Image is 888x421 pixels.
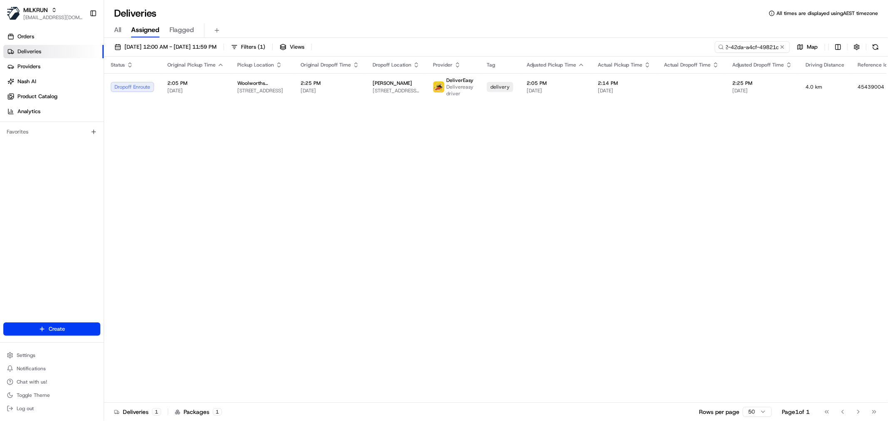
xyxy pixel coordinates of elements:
[17,48,41,55] span: Deliveries
[301,62,351,68] span: Original Dropoff Time
[124,43,216,51] span: [DATE] 12:00 AM - [DATE] 11:59 PM
[167,87,224,94] span: [DATE]
[3,363,100,374] button: Notifications
[5,117,67,132] a: 📗Knowledge Base
[433,82,444,92] img: delivereasy_logo.png
[83,141,101,147] span: Pylon
[776,10,878,17] span: All times are displayed using AEST timezone
[3,30,104,43] a: Orders
[67,117,137,132] a: 💻API Documentation
[22,54,137,62] input: Clear
[79,121,134,129] span: API Documentation
[3,105,104,118] a: Analytics
[167,62,216,68] span: Original Pickup Time
[858,62,888,68] span: Reference Id
[152,408,161,416] div: 1
[142,82,152,92] button: Start new chat
[3,322,100,336] button: Create
[167,80,224,87] span: 2:05 PM
[806,62,844,68] span: Driving Distance
[17,379,47,385] span: Chat with us!
[3,349,100,361] button: Settings
[237,80,287,87] span: Woolworths Supermarket [GEOGRAPHIC_DATA] - [PERSON_NAME]
[28,88,105,94] div: We're available if you need us!
[598,87,651,94] span: [DATE]
[114,408,161,416] div: Deliveries
[70,121,77,128] div: 💻
[732,62,784,68] span: Adjusted Dropoff Time
[433,62,453,68] span: Provider
[3,75,104,88] a: Nash AI
[3,60,104,73] a: Providers
[23,6,48,14] button: MILKRUN
[17,121,64,129] span: Knowledge Base
[732,80,792,87] span: 2:25 PM
[793,41,821,53] button: Map
[114,7,157,20] h1: Deliveries
[8,33,152,47] p: Welcome 👋
[487,62,495,68] span: Tag
[241,43,265,51] span: Filters
[527,80,585,87] span: 2:05 PM
[527,87,585,94] span: [DATE]
[782,408,810,416] div: Page 1 of 1
[3,403,100,414] button: Log out
[17,405,34,412] span: Log out
[7,7,20,20] img: MILKRUN
[3,3,86,23] button: MILKRUNMILKRUN[EMAIL_ADDRESS][DOMAIN_NAME]
[49,325,65,333] span: Create
[806,84,844,90] span: 4.0 km
[715,41,790,53] input: Type to search
[664,62,711,68] span: Actual Dropoff Time
[59,141,101,147] a: Powered byPylon
[237,87,287,94] span: [STREET_ADDRESS]
[732,87,792,94] span: [DATE]
[301,87,359,94] span: [DATE]
[17,108,40,115] span: Analytics
[17,78,36,85] span: Nash AI
[373,87,420,94] span: [STREET_ADDRESS][PERSON_NAME][PERSON_NAME]
[3,90,104,103] a: Product Catalog
[23,14,83,21] button: [EMAIL_ADDRESS][DOMAIN_NAME]
[446,84,473,97] span: Delivereasy driver
[598,62,642,68] span: Actual Pickup Time
[527,62,576,68] span: Adjusted Pickup Time
[598,80,651,87] span: 2:14 PM
[17,33,34,40] span: Orders
[290,43,304,51] span: Views
[17,392,50,399] span: Toggle Theme
[301,80,359,87] span: 2:25 PM
[17,93,57,100] span: Product Catalog
[213,408,222,416] div: 1
[258,43,265,51] span: ( 1 )
[276,41,308,53] button: Views
[3,376,100,388] button: Chat with us!
[3,45,104,58] a: Deliveries
[111,41,220,53] button: [DATE] 12:00 AM - [DATE] 11:59 PM
[3,389,100,401] button: Toggle Theme
[807,43,818,51] span: Map
[17,352,35,359] span: Settings
[490,84,510,90] span: delivery
[227,41,269,53] button: Filters(1)
[237,62,274,68] span: Pickup Location
[446,77,473,84] span: DeliverEasy
[17,63,40,70] span: Providers
[8,121,15,128] div: 📗
[131,25,159,35] span: Assigned
[8,8,25,25] img: Nash
[28,79,137,88] div: Start new chat
[175,408,222,416] div: Packages
[17,365,46,372] span: Notifications
[3,125,100,139] div: Favorites
[114,25,121,35] span: All
[8,79,23,94] img: 1736555255976-a54dd68f-1ca7-489b-9aae-adbdc363a1c4
[870,41,881,53] button: Refresh
[111,62,125,68] span: Status
[373,80,412,87] span: [PERSON_NAME]
[699,408,739,416] p: Rows per page
[373,62,411,68] span: Dropoff Location
[169,25,194,35] span: Flagged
